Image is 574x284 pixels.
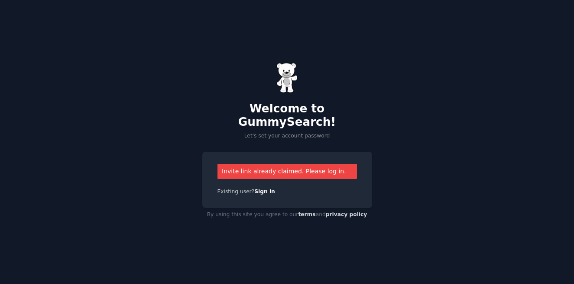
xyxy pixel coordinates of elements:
img: Gummy Bear [276,63,298,93]
div: By using this site you agree to our and [202,208,372,222]
span: Existing user? [217,188,255,195]
p: Let's set your account password [202,132,372,140]
div: Invite link already claimed. Please log in. [217,164,357,179]
a: Sign in [254,188,275,195]
a: terms [298,211,315,217]
a: privacy policy [326,211,367,217]
h2: Welcome to GummySearch! [202,102,372,129]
